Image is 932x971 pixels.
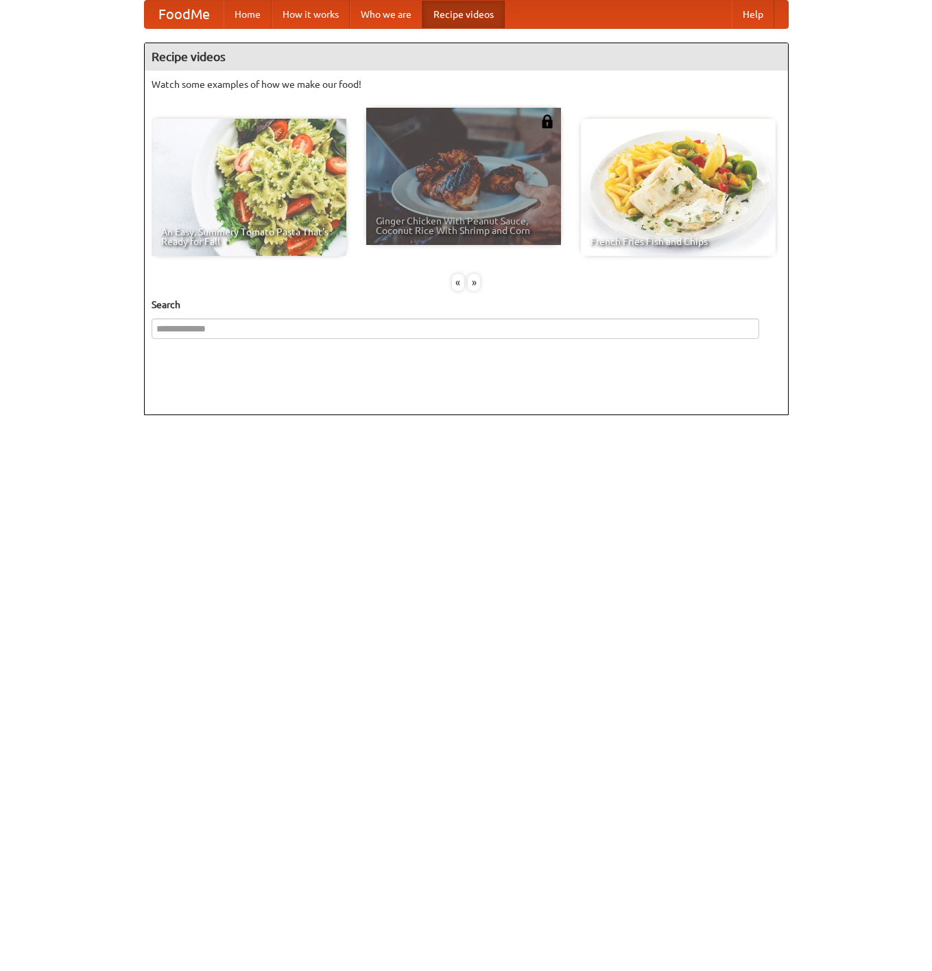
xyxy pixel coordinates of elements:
h5: Search [152,298,781,312]
a: Who we are [350,1,422,28]
div: « [452,274,464,291]
img: 483408.png [540,115,554,128]
div: » [468,274,480,291]
span: French Fries Fish and Chips [590,237,766,246]
a: How it works [272,1,350,28]
h4: Recipe videos [145,43,788,71]
a: Help [732,1,774,28]
a: Recipe videos [422,1,505,28]
a: An Easy, Summery Tomato Pasta That's Ready for Fall [152,119,346,256]
span: An Easy, Summery Tomato Pasta That's Ready for Fall [161,227,337,246]
p: Watch some examples of how we make our food! [152,78,781,91]
a: Home [224,1,272,28]
a: French Fries Fish and Chips [581,119,776,256]
a: FoodMe [145,1,224,28]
